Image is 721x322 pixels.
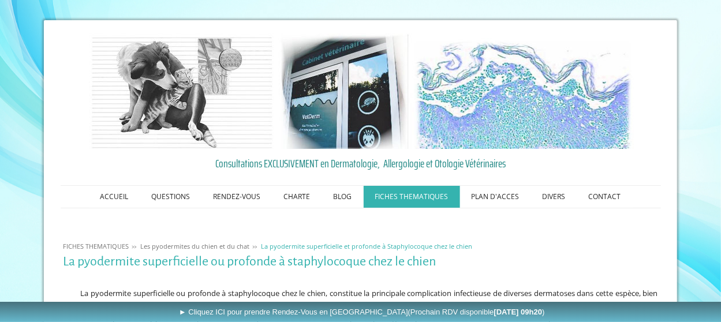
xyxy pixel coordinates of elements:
a: PLAN D'ACCES [460,186,531,208]
a: CHARTE [272,186,322,208]
b: [DATE] 09h20 [494,308,543,316]
a: Les pyodermites du chien et du chat [138,242,253,250]
span: FICHES THEMATIQUES [63,242,129,250]
a: La pyodermite superficielle et profonde à Staphylocoque chez le chien [259,242,476,250]
a: BLOG [322,186,364,208]
span: (Prochain RDV disponible ) [408,308,545,316]
a: RENDEZ-VOUS [202,186,272,208]
a: ACCUEIL [89,186,140,208]
span: Les pyodermites du chien et du chat [141,242,250,250]
a: FICHES THEMATIQUES [364,186,460,208]
h1: La pyodermite superficielle ou profonde à staphylocoque chez le chien [63,254,658,269]
a: Consultations EXCLUSIVEMENT en Dermatologie, Allergologie et Otologie Vétérinaires [63,155,658,172]
em: [GEOGRAPHIC_DATA] [249,301,317,311]
a: DIVERS [531,186,577,208]
span: La pyodermite superficielle et profonde à Staphylocoque chez le chien [261,242,473,250]
a: QUESTIONS [140,186,202,208]
a: FICHES THEMATIQUES [61,242,132,250]
span: ► Cliquez ICI pour prendre Rendez-Vous en [GEOGRAPHIC_DATA] [179,308,545,316]
a: CONTACT [577,186,633,208]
